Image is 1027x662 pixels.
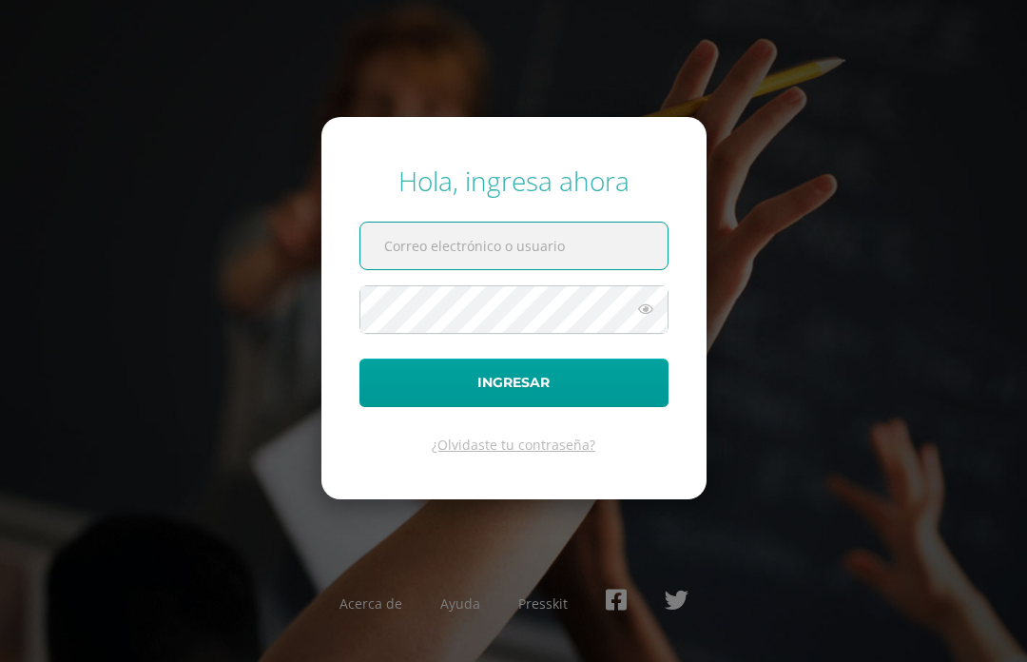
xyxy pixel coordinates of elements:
a: Ayuda [440,594,480,613]
a: Presskit [518,594,568,613]
button: Ingresar [359,359,669,407]
div: Hola, ingresa ahora [359,163,669,199]
input: Correo electrónico o usuario [360,223,668,269]
a: ¿Olvidaste tu contraseña? [432,436,595,454]
a: Acerca de [339,594,402,613]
